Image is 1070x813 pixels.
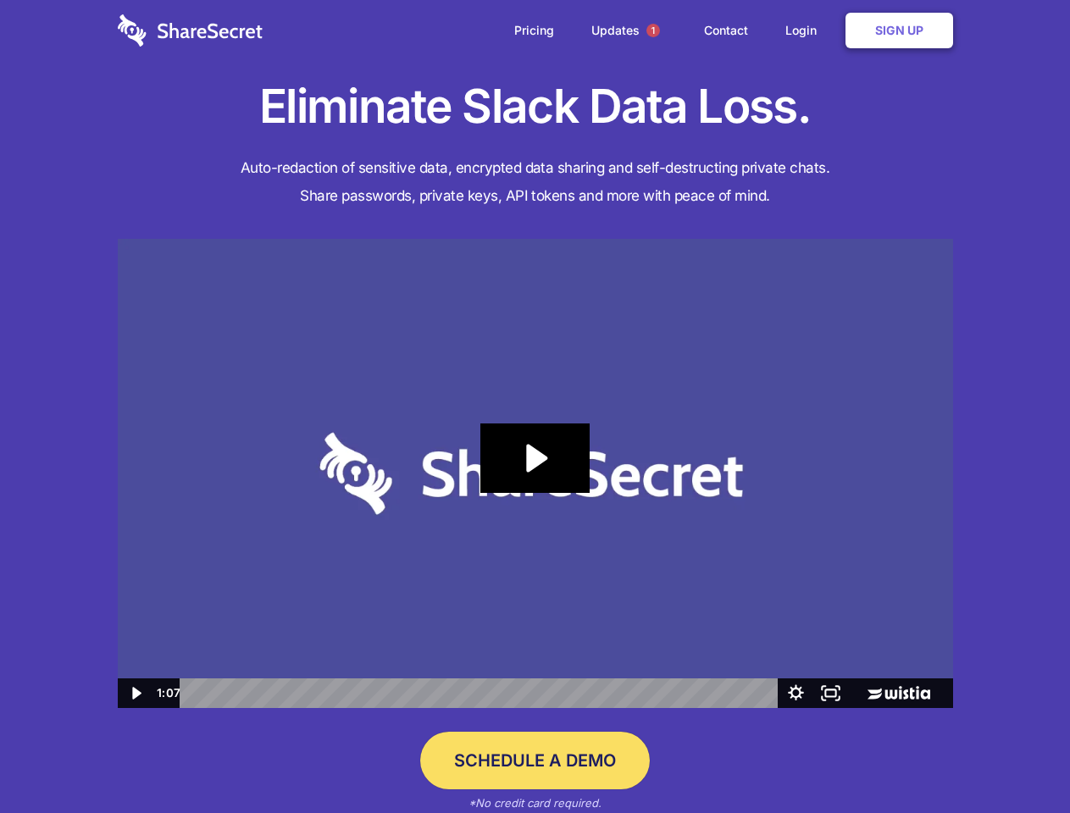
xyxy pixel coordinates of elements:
h1: Eliminate Slack Data Loss. [118,76,953,137]
button: Play Video [118,678,152,708]
a: Login [768,4,842,57]
a: Pricing [497,4,571,57]
img: logo-wordmark-white-trans-d4663122ce5f474addd5e946df7df03e33cb6a1c49d2221995e7729f52c070b2.svg [118,14,263,47]
h4: Auto-redaction of sensitive data, encrypted data sharing and self-destructing private chats. Shar... [118,154,953,210]
a: Contact [687,4,765,57]
img: Sharesecret [118,239,953,709]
